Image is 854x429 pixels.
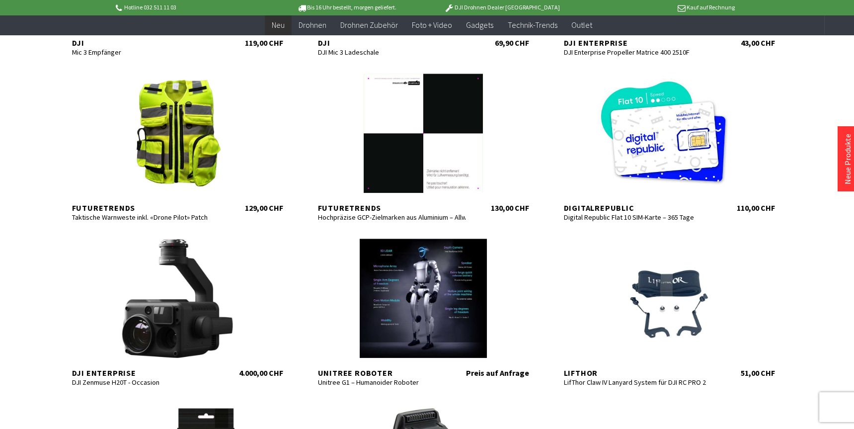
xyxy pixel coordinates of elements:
div: DJI Zenmuse H20T - Occasion [72,378,220,387]
a: Technik-Trends [500,15,564,35]
div: Taktische Warnweste inkl. «Drone Pilot» Patch [72,213,220,222]
div: Futuretrends [72,203,220,213]
div: Hochpräzise GCP-Zielmarken aus Aluminium – Allwetter & Drohnen-kompatibel [318,213,466,222]
span: Drohnen [299,20,326,30]
a: Gadgets [459,15,500,35]
a: Futuretrends Taktische Warnweste inkl. «Drone Pilot» Patch 129,00 CHF [62,74,293,213]
div: 4.000,00 CHF [239,368,283,378]
div: LifThor Claw IV Lanyard System für DJI RC PRO 2 [564,378,712,387]
div: 130,00 CHF [491,203,529,213]
a: Foto + Video [405,15,459,35]
p: Bis 16 Uhr bestellt, morgen geliefert. [269,1,424,13]
a: Drohnen Zubehör [333,15,405,35]
a: digitalrepublic Digital Republic Flat 10 SIM-Karte – 365 Tage 110,00 CHF [554,74,785,213]
div: DJI Enterprise Propeller Matrice 400 2510F [564,48,712,57]
a: Outlet [564,15,599,35]
span: Neu [272,20,285,30]
div: DJI Enterprise [72,368,220,378]
a: DJI Enterprise DJI Zenmuse H20T - Occasion 4.000,00 CHF [62,239,293,378]
div: Unitree Roboter [318,368,466,378]
p: Kauf auf Rechnung [580,1,735,13]
span: Technik-Trends [507,20,557,30]
span: Drohnen Zubehör [340,20,398,30]
span: Gadgets [466,20,493,30]
div: DJI Enterprise [564,38,712,48]
div: DJI Mic 3 Ladeschale [318,48,466,57]
div: Preis auf Anfrage [466,368,529,378]
div: 119,00 CHF [245,38,283,48]
div: DJI [72,38,220,48]
span: Foto + Video [412,20,452,30]
div: DJI [318,38,466,48]
div: 110,00 CHF [737,203,775,213]
div: Futuretrends [318,203,466,213]
p: Hotline 032 511 11 03 [114,1,269,13]
div: digitalrepublic [564,203,712,213]
div: 51,00 CHF [741,368,775,378]
span: Outlet [571,20,592,30]
div: Mic 3 Empfänger [72,48,220,57]
a: Unitree Roboter Unitree G1 – Humanoider Roboter Preis auf Anfrage [308,239,539,378]
a: Futuretrends Hochpräzise GCP-Zielmarken aus Aluminium – Allwetter & Drohnen-kompatibel 130,00 CHF [308,74,539,213]
a: Neu [265,15,292,35]
a: Drohnen [292,15,333,35]
div: Lifthor [564,368,712,378]
div: 69,90 CHF [495,38,529,48]
div: 43,00 CHF [741,38,775,48]
div: 129,00 CHF [245,203,283,213]
div: Digital Republic Flat 10 SIM-Karte – 365 Tage [564,213,712,222]
div: Unitree G1 – Humanoider Roboter [318,378,466,387]
p: DJI Drohnen Dealer [GEOGRAPHIC_DATA] [424,1,579,13]
a: Lifthor LifThor Claw IV Lanyard System für DJI RC PRO 2 51,00 CHF [554,239,785,378]
a: Neue Produkte [843,134,853,184]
